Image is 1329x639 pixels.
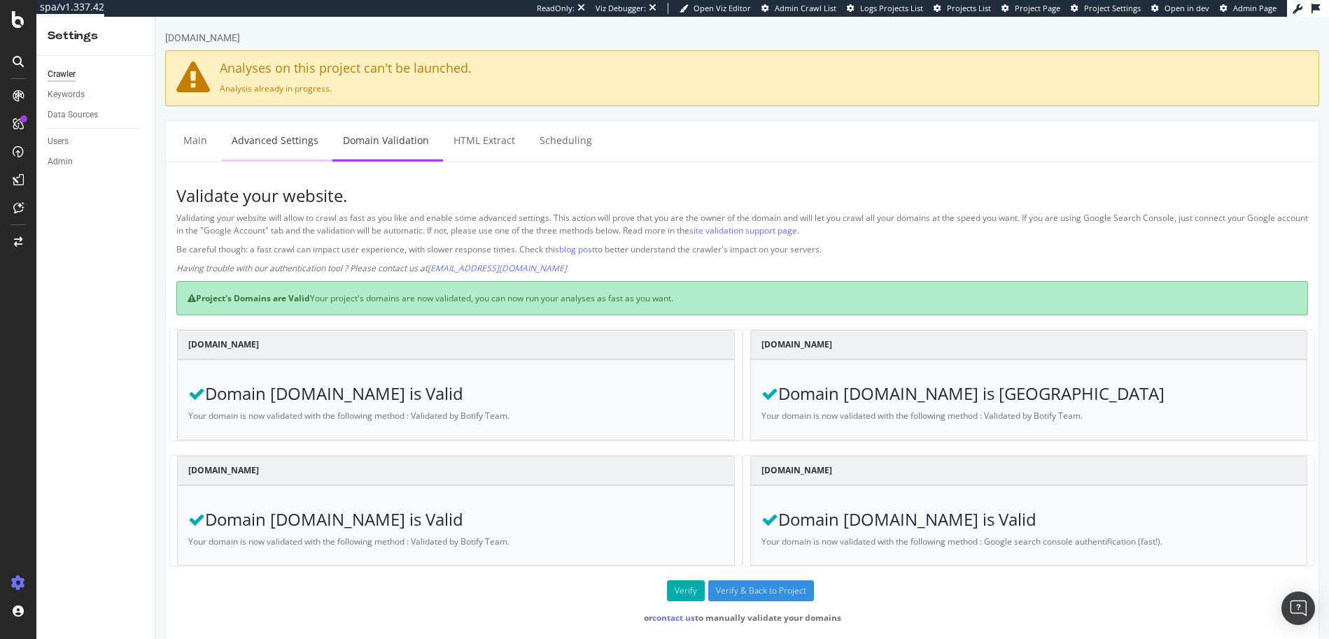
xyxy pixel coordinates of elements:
[694,3,751,13] span: Open Viz Editor
[48,155,73,169] div: Admin
[21,170,1153,188] h3: Validate your website.
[21,66,1153,78] p: Analysis already in progress.
[606,393,1141,405] p: Your domain is now validated with the following method : Validated by Botify Team.
[48,134,145,149] a: Users
[288,104,370,143] a: HTML Extract
[32,275,155,287] strong: Project's Domains are Valid
[606,368,1141,386] h3: Domain [DOMAIN_NAME] is [GEOGRAPHIC_DATA]
[606,321,1141,335] h4: [DOMAIN_NAME]
[48,87,85,102] div: Keywords
[66,104,174,143] a: Advanced Settings
[553,563,659,584] input: Verify & Back to Project
[48,87,145,102] a: Keywords
[48,28,143,44] div: Settings
[33,321,568,335] h4: [DOMAIN_NAME]
[404,227,440,238] a: blog post
[596,3,646,14] div: Viz Debugger:
[1071,3,1141,14] a: Project Settings
[1001,3,1060,14] a: Project Page
[775,3,836,13] span: Admin Crawl List
[1015,3,1060,13] span: Project Page
[272,245,412,257] a: [EMAIL_ADDRESS][DOMAIN_NAME]
[21,264,1153,299] div: Your project's domains are now validated, you can now run your analyses as fast as you want.
[177,104,284,143] a: Domain Validation
[10,14,85,28] div: [DOMAIN_NAME]
[1281,591,1315,625] div: Open Intercom Messenger
[48,108,145,122] a: Data Sources
[847,3,923,14] a: Logs Projects List
[48,67,76,82] div: Crawler
[33,494,568,512] h3: Domain [DOMAIN_NAME] is Valid
[497,595,540,607] a: contact us
[761,3,836,14] a: Admin Crawl List
[17,104,62,143] a: Main
[33,519,568,531] p: Your domain is now validated with the following method : Validated by Botify Team.
[1151,3,1209,14] a: Open in dev
[21,45,1153,59] h4: Analyses on this project can't be launched.
[606,494,1141,512] h3: Domain [DOMAIN_NAME] is Valid
[33,393,568,405] p: Your domain is now validated with the following method : Validated by Botify Team.
[680,3,751,14] a: Open Viz Editor
[1165,3,1209,13] span: Open in dev
[1084,3,1141,13] span: Project Settings
[33,368,568,386] h3: Domain [DOMAIN_NAME] is Valid
[534,208,642,220] a: site validation support page
[1233,3,1277,13] span: Admin Page
[934,3,991,14] a: Projects List
[606,447,1141,461] h4: [DOMAIN_NAME]
[512,563,549,584] button: Verify
[488,595,686,607] strong: or to manually validate your domains
[947,3,991,13] span: Projects List
[48,108,98,122] div: Data Sources
[21,195,1153,219] p: Validating your website will allow to crawl as fast as you like and enable some advanced settings...
[21,227,1153,238] p: Be careful though: a fast crawl can impact user experience, with slower response times. Check thi...
[48,67,145,82] a: Crawler
[1220,3,1277,14] a: Admin Page
[33,447,568,461] h4: [DOMAIN_NAME]
[374,104,447,143] a: Scheduling
[21,245,412,257] em: Having trouble with our authentication tool ? Please contact us at
[48,155,145,169] a: Admin
[860,3,923,13] span: Logs Projects List
[537,3,575,14] div: ReadOnly:
[48,134,69,149] div: Users
[606,519,1141,531] p: Your domain is now validated with the following method : Google search console authentification (...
